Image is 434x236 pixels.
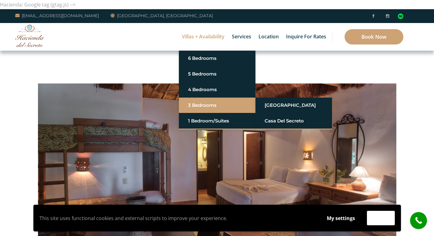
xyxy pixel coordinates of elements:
p: This site uses functional cookies and external scripts to improve your experience. [40,214,315,223]
a: 3 Bedrooms [188,100,246,111]
a: call [410,212,427,229]
button: Accept [367,211,395,225]
a: [GEOGRAPHIC_DATA], [GEOGRAPHIC_DATA] [111,12,213,19]
a: 4 Bedrooms [188,84,246,95]
a: Services [229,23,254,51]
a: 5 Bedrooms [188,68,246,79]
i: call [412,214,425,227]
a: Villas + Availability [179,23,228,51]
a: 1 Bedroom/Suites [188,115,246,126]
a: 6 Bedrooms [188,53,246,64]
a: [GEOGRAPHIC_DATA] [265,100,323,111]
a: [EMAIL_ADDRESS][DOMAIN_NAME] [15,12,99,19]
a: Location [255,23,282,51]
a: Inquire for Rates [283,23,329,51]
a: Book Now [345,29,403,44]
img: Tripadvisor_logomark.svg [398,14,403,19]
a: Casa del Secreto [265,115,323,126]
img: Awesome Logo [15,25,44,47]
button: My settings [321,211,361,225]
div: Read traveler reviews on Tripadvisor [398,14,403,19]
